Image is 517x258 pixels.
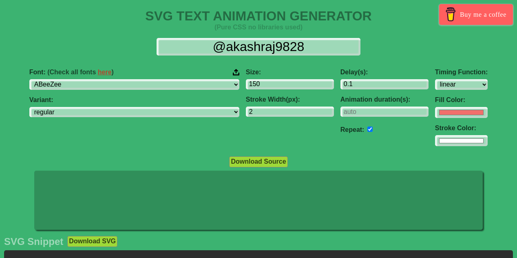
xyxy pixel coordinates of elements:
span: (Check all fonts ) [47,69,114,76]
input: 100 [246,79,334,89]
h2: SVG Snippet [4,236,63,247]
button: Download Source [229,156,287,167]
img: Upload your font [233,69,239,76]
span: Buy me a coffee [460,7,506,22]
input: Input Text Here [157,38,360,56]
a: here [98,69,112,76]
button: Download SVG [67,236,117,247]
input: auto [367,127,373,132]
label: Repeat: [340,126,365,133]
label: Stroke Color: [435,125,488,132]
label: Size: [246,69,334,76]
img: Buy me a coffee [444,7,458,21]
label: Variant: [29,96,239,104]
label: Delay(s): [340,69,429,76]
input: 0.1s [340,79,429,89]
label: Stroke Width(px): [246,96,334,103]
label: Timing Function: [435,69,488,76]
input: auto [340,107,429,117]
label: Fill Color: [435,96,488,104]
label: Animation duration(s): [340,96,429,103]
span: Font: [29,69,114,76]
a: Buy me a coffee [439,4,513,25]
input: 2px [246,107,334,117]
